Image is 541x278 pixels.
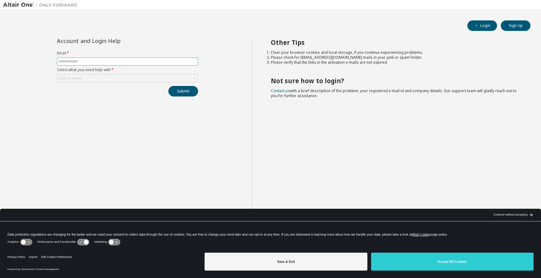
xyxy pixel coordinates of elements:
[168,86,198,96] button: Submit
[271,88,517,98] span: with a brief description of the problem, your registered e-mail id and company details. Our suppo...
[57,51,198,56] label: Email
[467,20,497,31] button: Login
[271,77,520,85] h2: Not sure how to login?
[3,2,80,8] img: Altair One
[271,50,520,55] li: Clear your browser cookies and local storage, if you continue experiencing problems.
[271,60,520,65] li: Please verify that the links in the activation e-mails are not expired.
[501,20,530,31] button: Sign Up
[58,76,83,81] div: Click to select
[57,67,198,72] label: Select what you need help with
[271,55,520,60] li: Please check for [EMAIL_ADDRESS][DOMAIN_NAME] mails in your junk or spam folder.
[57,75,198,82] div: Click to select
[57,38,170,43] div: Account and Login Help
[271,38,520,46] h2: Other Tips
[271,88,290,93] a: Contact us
